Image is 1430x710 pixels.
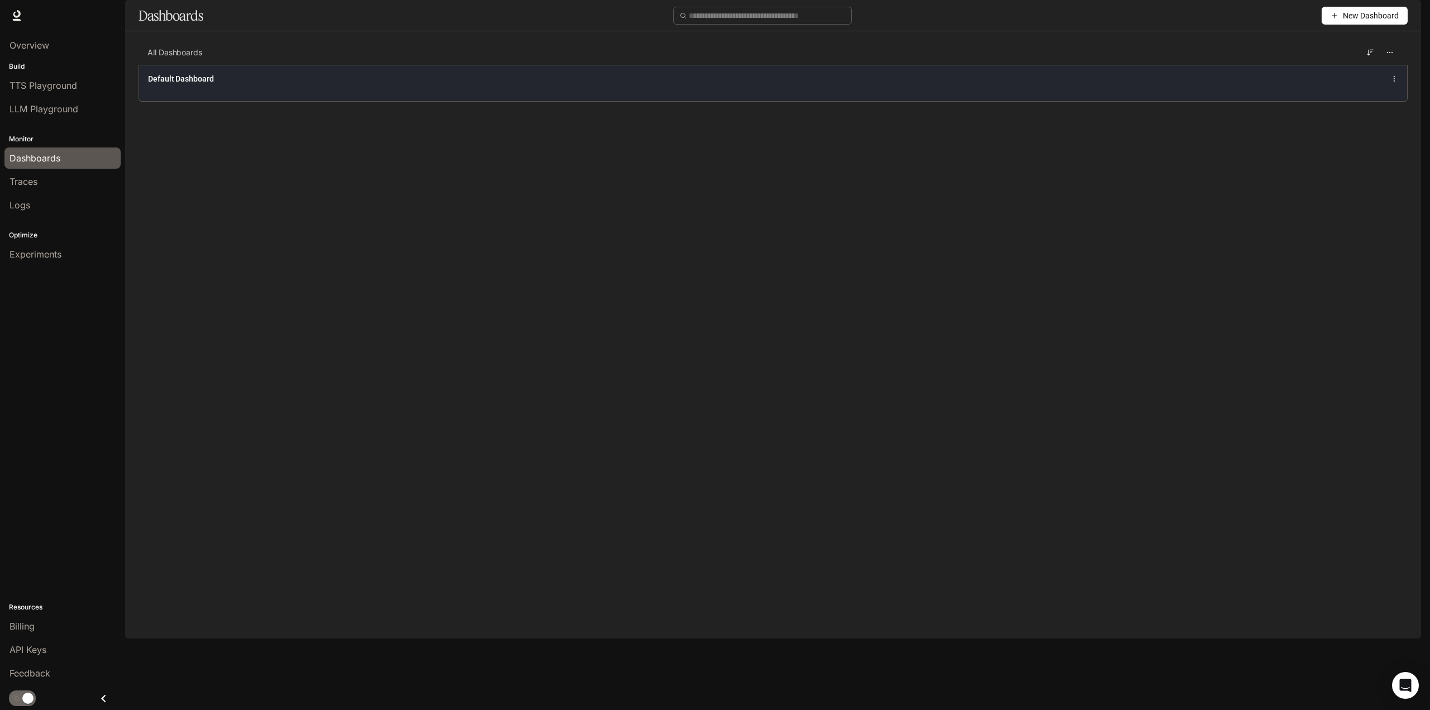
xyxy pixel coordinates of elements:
span: All Dashboards [147,47,202,58]
h1: Dashboards [139,4,203,27]
a: Default Dashboard [148,73,214,84]
div: Open Intercom Messenger [1392,672,1419,699]
button: New Dashboard [1322,7,1408,25]
span: New Dashboard [1343,9,1399,22]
